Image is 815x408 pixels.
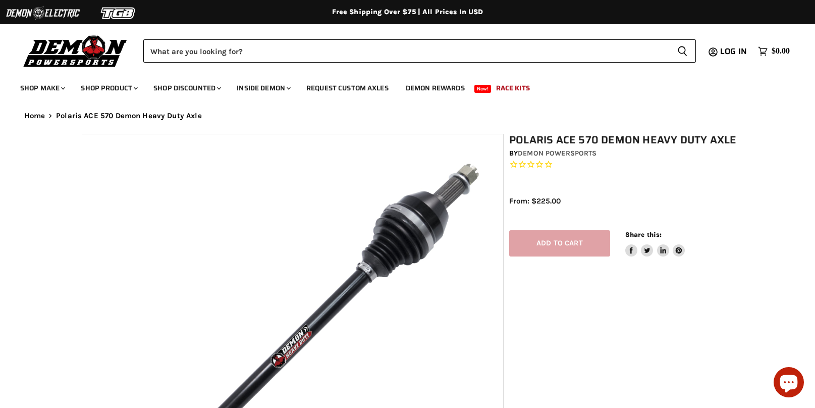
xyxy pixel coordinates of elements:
[669,39,696,63] button: Search
[73,78,144,98] a: Shop Product
[509,196,561,206] span: From: $225.00
[716,47,753,56] a: Log in
[488,78,537,98] a: Race Kits
[509,148,739,159] div: by
[146,78,227,98] a: Shop Discounted
[299,78,396,98] a: Request Custom Axles
[772,46,790,56] span: $0.00
[509,134,739,146] h1: Polaris ACE 570 Demon Heavy Duty Axle
[56,112,202,120] span: Polaris ACE 570 Demon Heavy Duty Axle
[13,78,71,98] a: Shop Make
[625,231,662,238] span: Share this:
[5,4,81,23] img: Demon Electric Logo 2
[625,230,685,257] aside: Share this:
[13,74,787,98] ul: Main menu
[20,33,131,69] img: Demon Powersports
[229,78,297,98] a: Inside Demon
[398,78,472,98] a: Demon Rewards
[753,44,795,59] a: $0.00
[720,45,747,58] span: Log in
[81,4,156,23] img: TGB Logo 2
[474,85,492,93] span: New!
[4,8,811,17] div: Free Shipping Over $75 | All Prices In USD
[143,39,696,63] form: Product
[771,367,807,400] inbox-online-store-chat: Shopify online store chat
[509,160,739,170] span: Rated 0.0 out of 5 stars 0 reviews
[143,39,669,63] input: Search
[4,112,811,120] nav: Breadcrumbs
[24,112,45,120] a: Home
[518,149,596,158] a: Demon Powersports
